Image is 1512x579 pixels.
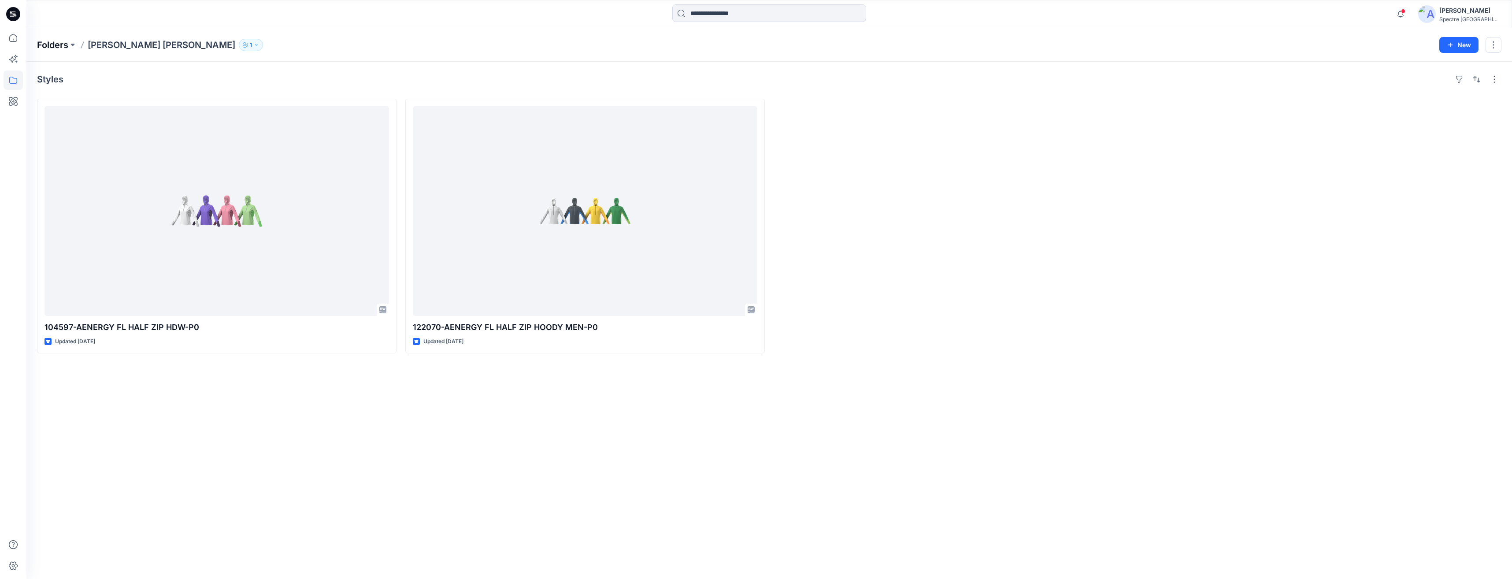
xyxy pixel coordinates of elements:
[37,74,63,85] h4: Styles
[239,39,263,51] button: 1
[413,321,757,334] p: 122070-AENERGY FL HALF ZIP HOODY MEN-P0
[1418,5,1436,23] img: avatar
[1439,37,1479,53] button: New
[37,39,68,51] a: Folders
[1439,5,1501,16] div: [PERSON_NAME]
[44,321,389,334] p: 104597-AENERGY FL HALF ZIP HDW-P0
[1439,16,1501,22] div: Spectre [GEOGRAPHIC_DATA]
[423,337,463,346] p: Updated [DATE]
[88,39,235,51] p: [PERSON_NAME] [PERSON_NAME]
[250,40,252,50] p: 1
[55,337,95,346] p: Updated [DATE]
[413,106,757,316] a: 122070-AENERGY FL HALF ZIP HOODY MEN-P0
[44,106,389,316] a: 104597-AENERGY FL HALF ZIP HDW-P0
